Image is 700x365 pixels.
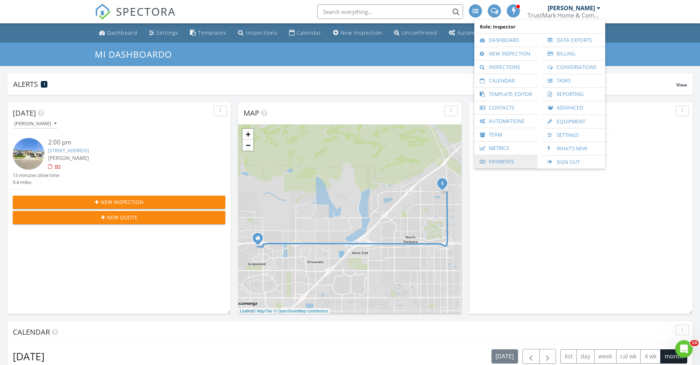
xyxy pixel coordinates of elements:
span: 1 [43,82,45,87]
a: Templates [187,26,229,40]
div: Inspections [246,29,277,36]
a: Equipment [546,115,602,128]
a: Inspections [235,26,280,40]
span: Role: Inspector [478,20,602,33]
a: Automations (Advanced) [446,26,495,40]
a: Inspections [478,61,534,74]
button: day [576,349,595,364]
h2: [DATE] [13,349,44,364]
div: Calendar [297,29,322,36]
a: Payments [478,155,534,168]
i: 1 [441,181,444,187]
div: Alerts [13,79,676,89]
div: | [238,308,330,314]
a: Tasks [546,74,602,87]
a: Dashboard [478,34,534,47]
a: 2:00 pm [STREET_ADDRESS] [PERSON_NAME] 13 minutes drive time 9.4 miles [13,138,225,186]
div: [PERSON_NAME] [548,4,595,12]
div: TrustMark Home & Commercial Inspectors [528,12,600,19]
span: New Inspection [101,198,144,206]
button: [DATE] [491,349,518,364]
img: streetview [13,138,44,170]
button: New Inspection [13,196,225,209]
a: Leaflet [240,309,252,313]
a: Settings [146,26,181,40]
button: cal wk [616,349,641,364]
a: Sign Out [546,155,602,169]
a: New Inspection [330,26,385,40]
a: Calendar [478,74,534,87]
a: © OpenStreetMap contributors [274,309,328,313]
button: New Quote [13,211,225,224]
div: 2:00 pm [48,138,207,147]
a: SPECTORA [95,10,176,25]
div: 11135 Kenyon Way, Rancho Cucamonga CA 91701 [258,238,262,242]
div: 9.4 miles [13,179,59,186]
a: New Inspection [478,47,534,60]
span: [DATE] [13,108,36,118]
div: 16708 Yarrow Ln, Fontana, CA 92336 [442,183,447,188]
a: [STREET_ADDRESS] [48,147,89,154]
button: week [594,349,617,364]
a: Calendar [286,26,324,40]
a: Mi Dashboardo [95,48,178,60]
a: Data Exports [546,34,602,47]
span: New Quote [107,214,137,221]
div: Automations [457,29,492,36]
span: Map [244,108,259,118]
a: Dashboard [96,26,140,40]
div: No results found [469,134,693,154]
a: Zoom out [242,140,253,151]
button: Next month [539,349,556,364]
button: 4 wk [640,349,661,364]
a: Billing [546,47,602,60]
a: Unconfirmed [391,26,440,40]
a: Metrics [478,142,534,155]
div: Templates [198,29,226,36]
a: Settings [546,128,602,142]
div: New Inspection [341,29,382,36]
button: [PERSON_NAME] [13,119,58,129]
div: Dashboard [107,29,137,36]
a: Template Editor [478,88,534,101]
div: Settings [156,29,178,36]
a: © MapTiler [253,309,273,313]
span: Calendar [13,327,50,337]
a: Advanced [546,101,602,115]
div: Unconfirmed [402,29,437,36]
img: The Best Home Inspection Software - Spectora [95,4,111,20]
button: Previous month [522,349,540,364]
span: View [676,82,687,88]
a: Conversations [546,61,602,74]
span: [PERSON_NAME] [48,154,89,161]
a: Contacts [478,101,534,114]
input: Search everything... [317,4,463,19]
button: list [560,349,577,364]
div: 13 minutes drive time [13,172,59,179]
a: Team [478,128,534,141]
a: Automations [478,115,534,128]
iframe: Intercom live chat [675,340,693,358]
a: What's New [546,142,602,155]
span: 10 [690,340,699,346]
button: month [660,349,687,364]
span: SPECTORA [116,4,176,19]
div: [PERSON_NAME] [14,121,57,126]
a: Reporting [546,88,602,101]
a: Zoom in [242,129,253,140]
